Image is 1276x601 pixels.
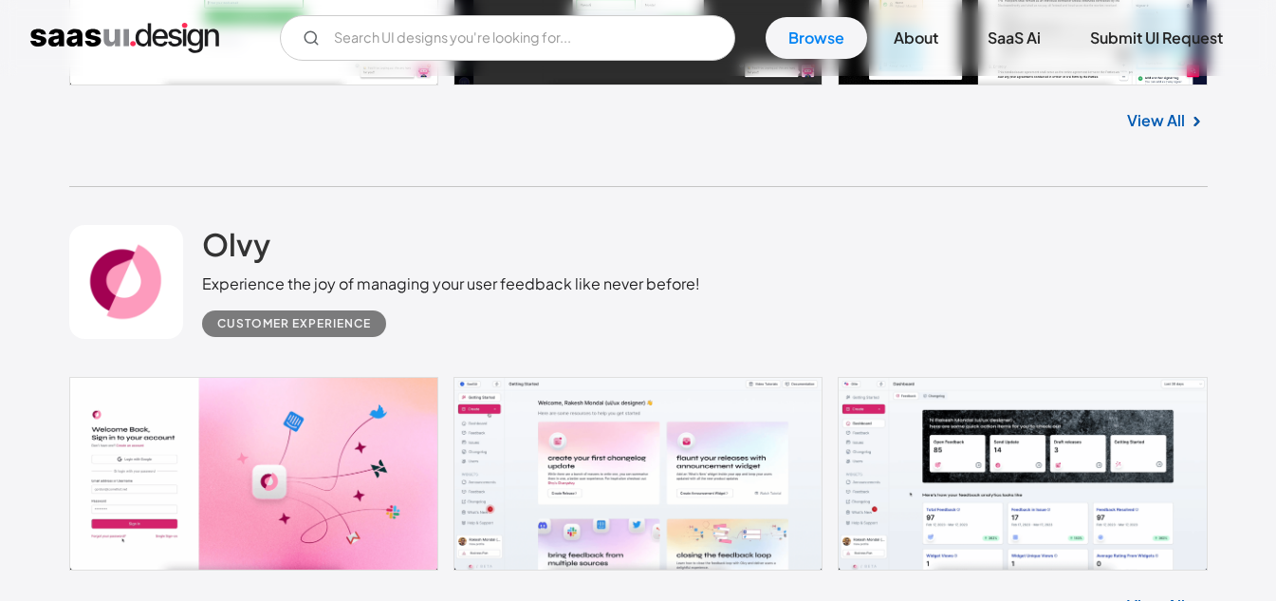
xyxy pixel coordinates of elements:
h2: Olvy [202,225,270,263]
a: SaaS Ai [965,17,1063,59]
a: Olvy [202,225,270,272]
a: View All [1127,109,1185,132]
div: Experience the joy of managing your user feedback like never before! [202,272,700,295]
a: Browse [766,17,867,59]
a: About [871,17,961,59]
a: home [30,23,219,53]
input: Search UI designs you're looking for... [280,15,735,61]
div: Customer Experience [217,312,371,335]
a: Submit UI Request [1067,17,1246,59]
form: Email Form [280,15,735,61]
